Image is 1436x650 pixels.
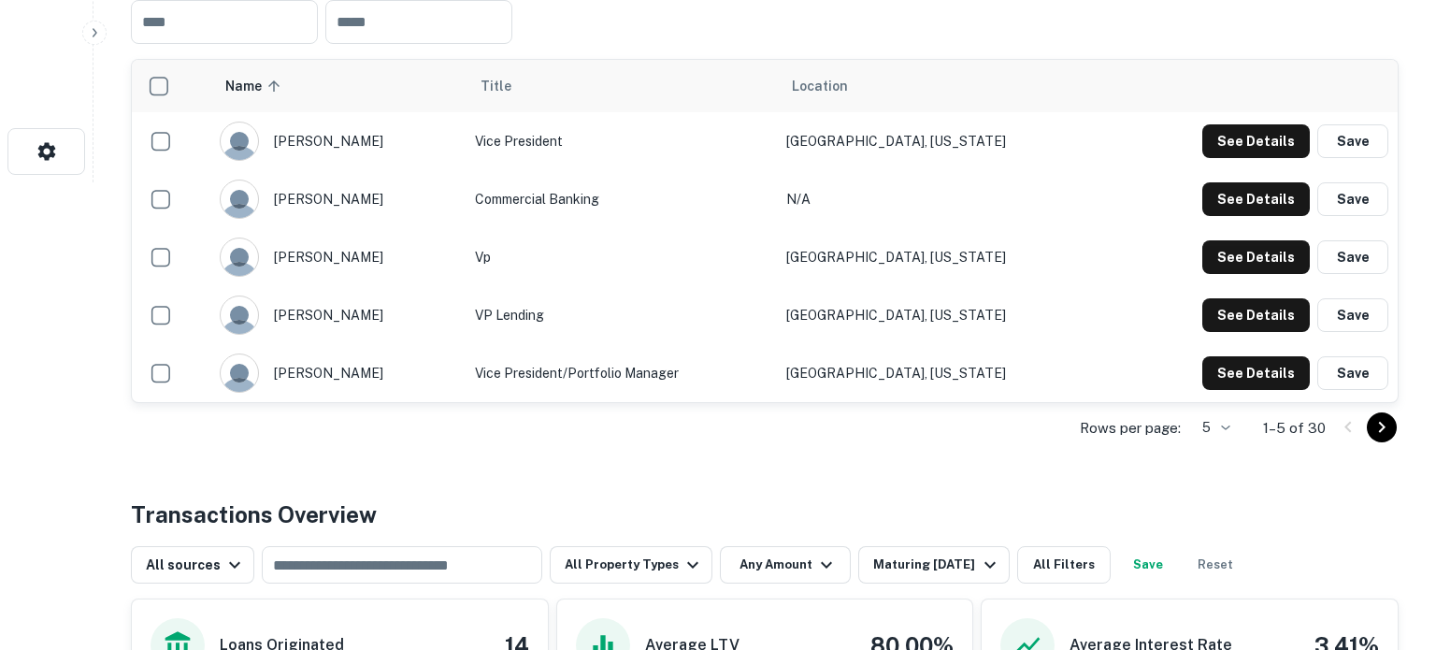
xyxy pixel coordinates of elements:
[777,286,1111,344] td: [GEOGRAPHIC_DATA], [US_STATE]
[550,546,712,584] button: All Property Types
[1202,182,1310,216] button: See Details
[220,180,456,219] div: [PERSON_NAME]
[131,546,254,584] button: All sources
[481,75,536,97] span: Title
[1367,412,1397,442] button: Go to next page
[777,112,1111,170] td: [GEOGRAPHIC_DATA], [US_STATE]
[1202,356,1310,390] button: See Details
[221,123,258,160] img: 9c8pery4andzj6ohjkjp54ma2
[858,546,1009,584] button: Maturing [DATE]
[777,170,1111,228] td: N/A
[220,296,456,335] div: [PERSON_NAME]
[221,296,258,334] img: 9c8pery4andzj6ohjkjp54ma2
[1317,182,1388,216] button: Save
[210,60,466,112] th: Name
[221,354,258,392] img: 9c8pery4andzj6ohjkjp54ma2
[220,238,456,277] div: [PERSON_NAME]
[1343,500,1436,590] iframe: Chat Widget
[220,354,456,393] div: [PERSON_NAME]
[777,228,1111,286] td: [GEOGRAPHIC_DATA], [US_STATE]
[131,498,377,531] h4: Transactions Overview
[720,546,851,584] button: Any Amount
[1185,546,1245,584] button: Reset
[792,75,848,97] span: Location
[225,75,286,97] span: Name
[221,181,258,218] img: 9c8pery4andzj6ohjkjp54ma2
[1202,298,1310,332] button: See Details
[777,344,1111,402] td: [GEOGRAPHIC_DATA], [US_STATE]
[1017,546,1111,584] button: All Filters
[466,112,777,170] td: Vice President
[466,286,777,344] td: VP lending
[1317,298,1388,332] button: Save
[1317,124,1388,158] button: Save
[146,554,246,576] div: All sources
[220,122,456,161] div: [PERSON_NAME]
[777,60,1111,112] th: Location
[1118,546,1178,584] button: Save your search to get updates of matches that match your search criteria.
[1317,356,1388,390] button: Save
[466,170,777,228] td: Commercial Banking
[132,60,1398,402] div: scrollable content
[1188,414,1233,441] div: 5
[873,554,1000,576] div: Maturing [DATE]
[1202,240,1310,274] button: See Details
[466,344,777,402] td: Vice President/Portfolio Manager
[1263,417,1326,440] p: 1–5 of 30
[466,228,777,286] td: vp
[1317,240,1388,274] button: Save
[1202,124,1310,158] button: See Details
[466,60,777,112] th: Title
[221,238,258,276] img: 9c8pery4andzj6ohjkjp54ma2
[1080,417,1181,440] p: Rows per page:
